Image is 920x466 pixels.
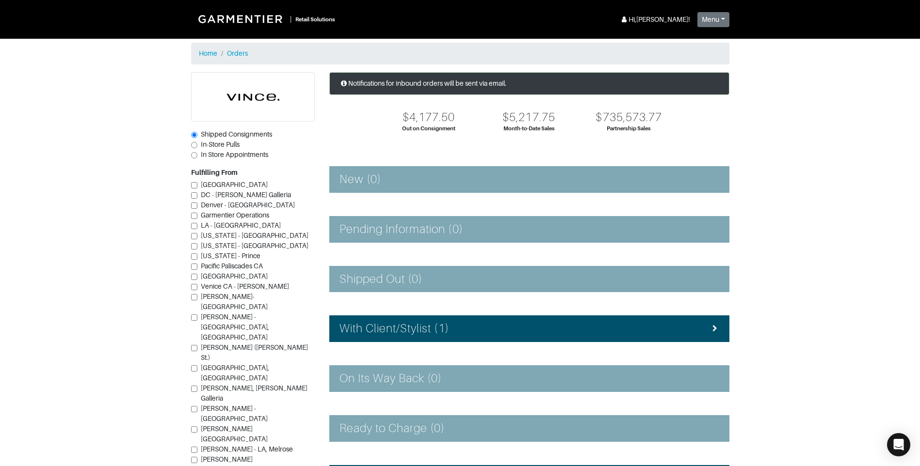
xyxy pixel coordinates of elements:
[191,152,197,158] input: In Store Appointments
[339,421,445,435] h4: Ready to Charge (0)
[403,110,455,124] div: $4,177.50
[339,272,423,286] h4: Shipped Out (0)
[191,243,197,249] input: [US_STATE] - [GEOGRAPHIC_DATA]
[402,124,455,133] div: Out on Consignment
[607,124,651,133] div: Partnership Sales
[329,72,729,95] div: Notifications for inbound orders will be sent via email.
[503,124,555,133] div: Month-to-Date Sales
[201,445,293,453] span: [PERSON_NAME] - LA, Melrose
[191,294,197,300] input: [PERSON_NAME]-[GEOGRAPHIC_DATA]
[199,49,217,57] a: Home
[201,282,289,290] span: Venice CA - [PERSON_NAME]
[191,386,197,392] input: [PERSON_NAME], [PERSON_NAME] Galleria
[201,201,295,209] span: Denver - [GEOGRAPHIC_DATA]
[201,313,269,341] span: [PERSON_NAME] - [GEOGRAPHIC_DATA], [GEOGRAPHIC_DATA]
[290,14,291,24] div: |
[227,49,248,57] a: Orders
[191,447,197,453] input: [PERSON_NAME] - LA, Melrose
[201,384,307,402] span: [PERSON_NAME], [PERSON_NAME] Galleria
[191,345,197,351] input: [PERSON_NAME] ([PERSON_NAME] St.)
[191,274,197,280] input: [GEOGRAPHIC_DATA]
[201,151,268,158] span: In Store Appointments
[201,140,240,148] span: In-Store Pulls
[201,252,260,260] span: [US_STATE] - Prince
[191,426,197,433] input: [PERSON_NAME][GEOGRAPHIC_DATA]
[191,142,197,148] input: In-Store Pulls
[191,43,729,64] nav: breadcrumb
[201,232,308,239] span: [US_STATE] - [GEOGRAPHIC_DATA]
[295,16,335,22] small: Retail Solutions
[191,132,197,138] input: Shipped Consignments
[192,73,314,121] img: cyAkLTq7csKWtL9WARqkkVaF.png
[191,8,339,30] a: |Retail Solutions
[201,191,291,199] span: DC - [PERSON_NAME] Galleria
[201,404,268,422] span: [PERSON_NAME] - [GEOGRAPHIC_DATA]
[339,172,381,186] h4: New (0)
[339,222,463,236] h4: Pending Information (0)
[191,202,197,209] input: Denver - [GEOGRAPHIC_DATA]
[191,213,197,219] input: Garmentier Operations
[193,10,290,28] img: Garmentier
[191,264,197,270] input: Pacific Paliscades CA
[339,322,449,336] h4: With Client/Stylist (1)
[697,12,729,27] button: Menu
[201,272,268,280] span: [GEOGRAPHIC_DATA]
[201,343,308,361] span: [PERSON_NAME] ([PERSON_NAME] St.)
[201,293,268,311] span: [PERSON_NAME]-[GEOGRAPHIC_DATA]
[191,182,197,188] input: [GEOGRAPHIC_DATA]
[191,253,197,260] input: [US_STATE] - Prince
[201,262,263,270] span: Pacific Paliscades CA
[887,433,910,456] div: Open Intercom Messenger
[201,211,269,219] span: Garmentier Operations
[191,314,197,321] input: [PERSON_NAME] - [GEOGRAPHIC_DATA], [GEOGRAPHIC_DATA]
[201,425,268,443] span: [PERSON_NAME][GEOGRAPHIC_DATA]
[191,457,197,463] input: [PERSON_NAME][GEOGRAPHIC_DATA].
[201,130,272,138] span: Shipped Consignments
[339,372,442,386] h4: On Its Way Back (0)
[201,242,308,249] span: [US_STATE] - [GEOGRAPHIC_DATA]
[201,181,268,188] span: [GEOGRAPHIC_DATA]
[596,110,662,124] div: $735,573.77
[502,110,555,124] div: $5,217.75
[191,365,197,372] input: [GEOGRAPHIC_DATA], [GEOGRAPHIC_DATA]
[191,284,197,290] input: Venice CA - [PERSON_NAME]
[191,233,197,239] input: [US_STATE] - [GEOGRAPHIC_DATA]
[191,168,238,178] label: Fulfilling From
[191,192,197,199] input: DC - [PERSON_NAME] Galleria
[191,406,197,412] input: [PERSON_NAME] - [GEOGRAPHIC_DATA]
[201,221,281,229] span: LA - [GEOGRAPHIC_DATA]
[191,223,197,229] input: LA - [GEOGRAPHIC_DATA]
[620,15,690,25] div: Hi, [PERSON_NAME] !
[201,364,269,382] span: [GEOGRAPHIC_DATA], [GEOGRAPHIC_DATA]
